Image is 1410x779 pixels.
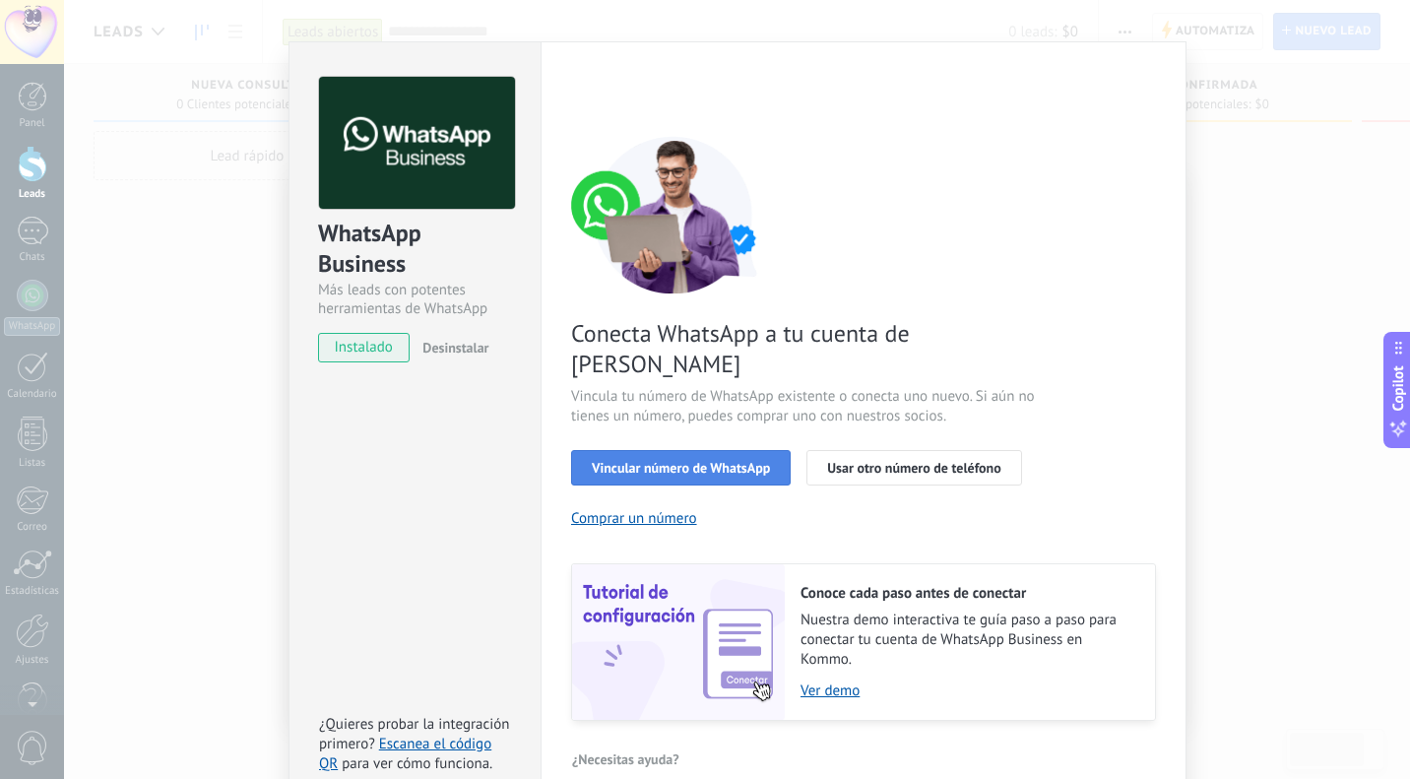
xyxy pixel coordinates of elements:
[319,735,491,773] a: Escanea el código QR
[571,745,680,774] button: ¿Necesitas ayuda?
[319,715,510,753] span: ¿Quieres probar la integración primero?
[592,461,770,475] span: Vincular número de WhatsApp
[571,509,697,528] button: Comprar un número
[801,611,1135,670] span: Nuestra demo interactiva te guía paso a paso para conectar tu cuenta de WhatsApp Business en Kommo.
[571,136,778,293] img: connect number
[572,752,679,766] span: ¿Necesitas ayuda?
[827,461,1000,475] span: Usar otro número de teléfono
[571,450,791,486] button: Vincular número de WhatsApp
[1388,365,1408,411] span: Copilot
[415,333,488,362] button: Desinstalar
[571,318,1040,379] span: Conecta WhatsApp a tu cuenta de [PERSON_NAME]
[342,754,492,773] span: para ver cómo funciona.
[571,387,1040,426] span: Vincula tu número de WhatsApp existente o conecta uno nuevo. Si aún no tienes un número, puedes c...
[801,584,1135,603] h2: Conoce cada paso antes de conectar
[318,281,512,318] div: Más leads con potentes herramientas de WhatsApp
[319,77,515,210] img: logo_main.png
[422,339,488,357] span: Desinstalar
[801,682,1135,700] a: Ver demo
[319,333,409,362] span: instalado
[806,450,1021,486] button: Usar otro número de teléfono
[318,218,512,281] div: WhatsApp Business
